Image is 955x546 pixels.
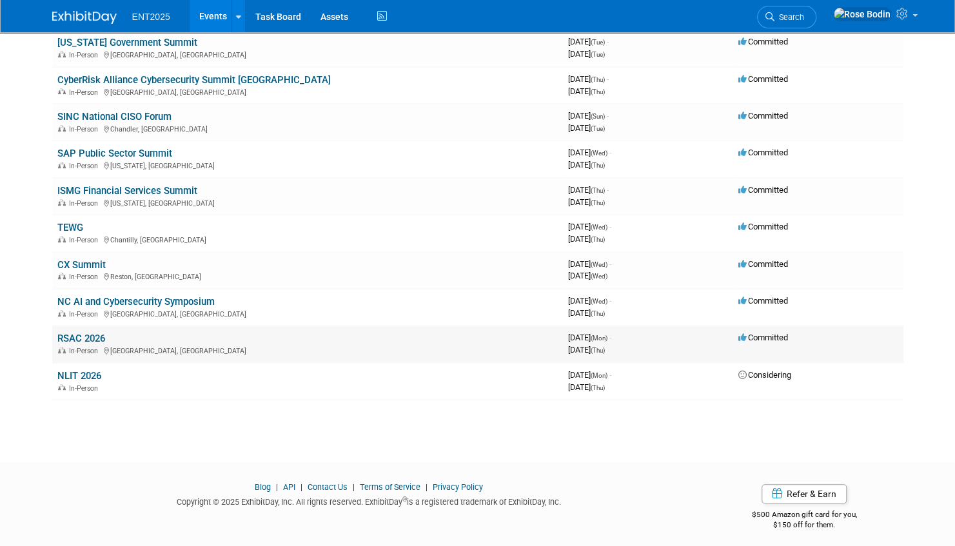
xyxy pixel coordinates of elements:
img: In-Person Event [58,310,66,317]
span: [DATE] [568,123,605,133]
img: In-Person Event [58,162,66,168]
span: ENT2025 [132,12,170,22]
span: [DATE] [568,86,605,96]
img: Rose Bodin [833,7,891,21]
span: (Thu) [591,76,605,83]
div: [GEOGRAPHIC_DATA], [GEOGRAPHIC_DATA] [57,308,558,318]
span: (Tue) [591,125,605,132]
div: $150 off for them. [705,520,903,531]
span: - [607,185,609,195]
span: - [609,333,611,342]
span: In-Person [69,273,102,281]
img: In-Person Event [58,88,66,95]
span: [DATE] [568,333,611,342]
div: [GEOGRAPHIC_DATA], [GEOGRAPHIC_DATA] [57,345,558,355]
a: ISMG Financial Services Summit [57,185,197,197]
span: [DATE] [568,111,609,121]
a: API [283,482,295,492]
a: NC AI and Cybersecurity Symposium [57,296,215,307]
span: Committed [738,333,788,342]
span: [DATE] [568,308,605,318]
img: In-Person Event [58,273,66,279]
a: CyberRisk Alliance Cybersecurity Summit [GEOGRAPHIC_DATA] [57,74,331,86]
span: Committed [738,259,788,269]
span: Committed [738,37,788,46]
span: (Wed) [591,150,607,157]
span: [DATE] [568,345,605,355]
span: - [609,222,611,231]
span: (Thu) [591,384,605,391]
span: Committed [738,74,788,84]
span: - [609,148,611,157]
div: [US_STATE], [GEOGRAPHIC_DATA] [57,197,558,208]
span: Committed [738,296,788,306]
span: (Mon) [591,372,607,379]
span: Search [774,12,804,22]
img: In-Person Event [58,347,66,353]
span: Committed [738,222,788,231]
span: [DATE] [568,160,605,170]
a: Terms of Service [360,482,420,492]
span: | [350,482,358,492]
a: Blog [255,482,271,492]
div: [GEOGRAPHIC_DATA], [GEOGRAPHIC_DATA] [57,49,558,59]
span: [DATE] [568,271,607,280]
div: [US_STATE], [GEOGRAPHIC_DATA] [57,160,558,170]
a: Search [757,6,816,28]
span: - [609,259,611,269]
span: In-Person [69,384,102,393]
span: [DATE] [568,234,605,244]
span: | [297,482,306,492]
span: In-Person [69,125,102,133]
img: In-Person Event [58,125,66,132]
span: [DATE] [568,222,611,231]
div: [GEOGRAPHIC_DATA], [GEOGRAPHIC_DATA] [57,86,558,97]
span: In-Person [69,199,102,208]
sup: ® [402,496,407,503]
a: Refer & Earn [762,484,847,503]
span: In-Person [69,310,102,318]
div: Chantilly, [GEOGRAPHIC_DATA] [57,234,558,244]
span: - [607,37,609,46]
span: (Thu) [591,347,605,354]
a: TEWG [57,222,83,233]
span: In-Person [69,236,102,244]
span: [DATE] [568,37,609,46]
span: In-Person [69,51,102,59]
span: (Wed) [591,261,607,268]
div: Reston, [GEOGRAPHIC_DATA] [57,271,558,281]
a: SINC National CISO Forum [57,111,172,122]
span: Committed [738,185,788,195]
div: Copyright © 2025 ExhibitDay, Inc. All rights reserved. ExhibitDay is a registered trademark of Ex... [52,493,686,508]
span: (Tue) [591,39,605,46]
a: [US_STATE] Government Summit [57,37,197,48]
span: (Thu) [591,88,605,95]
span: (Wed) [591,224,607,231]
span: [DATE] [568,370,611,380]
span: (Thu) [591,236,605,243]
img: ExhibitDay [52,11,117,24]
span: (Thu) [591,187,605,194]
img: In-Person Event [58,384,66,391]
a: CX Summit [57,259,106,271]
span: - [609,370,611,380]
span: In-Person [69,88,102,97]
span: | [273,482,281,492]
a: SAP Public Sector Summit [57,148,172,159]
span: (Thu) [591,162,605,169]
span: [DATE] [568,74,609,84]
span: [DATE] [568,148,611,157]
span: - [607,74,609,84]
a: Contact Us [308,482,348,492]
img: In-Person Event [58,199,66,206]
span: (Mon) [591,335,607,342]
a: Privacy Policy [433,482,483,492]
span: (Thu) [591,199,605,206]
span: (Wed) [591,273,607,280]
span: [DATE] [568,259,611,269]
span: [DATE] [568,296,611,306]
img: In-Person Event [58,51,66,57]
span: In-Person [69,162,102,170]
span: [DATE] [568,197,605,207]
div: $500 Amazon gift card for you, [705,501,903,531]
